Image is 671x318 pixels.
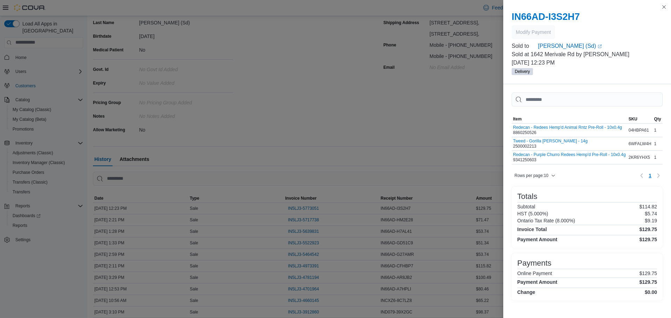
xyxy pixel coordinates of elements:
[513,139,587,149] div: 2500002213
[653,140,663,148] div: 1
[515,68,530,75] span: Delivery
[645,289,657,295] h4: $0.00
[512,11,663,22] h2: IN66AD-I3S2H7
[517,289,535,295] h4: Change
[512,42,536,50] div: Sold to
[517,211,548,216] h6: HST (5.000%)
[627,115,652,123] button: SKU
[513,139,587,143] button: Tweed - Gorilla [PERSON_NAME] - 14g
[639,271,657,276] p: $129.75
[512,50,663,59] p: Sold at 1642 Merivale Rd by [PERSON_NAME]
[514,173,548,178] span: Rows per page : 10
[517,192,537,201] h3: Totals
[646,170,654,181] ul: Pagination for table: MemoryTable from EuiInMemoryTable
[639,204,657,209] p: $114.82
[513,152,626,157] button: Redecan - Purple Churro Redees Hemp'd Pre-Roll - 10x0.4g
[517,279,557,285] h4: Payment Amount
[646,170,654,181] button: Page 1 of 1
[517,204,535,209] h6: Subtotal
[516,29,551,36] span: Modify Payment
[513,152,626,163] div: 9341250603
[639,279,657,285] h4: $129.75
[637,171,646,180] button: Previous page
[512,93,663,106] input: This is a search bar. As you type, the results lower in the page will automatically filter.
[654,171,663,180] button: Next page
[628,127,649,133] span: 04HBPA61
[637,170,663,181] nav: Pagination for table: MemoryTable from EuiInMemoryTable
[517,227,547,232] h4: Invoice Total
[538,42,663,50] a: [PERSON_NAME] (Sd)External link
[654,116,661,122] span: Qty
[512,115,627,123] button: Item
[639,227,657,232] h4: $129.75
[517,271,552,276] h6: Online Payment
[645,211,657,216] p: $5.74
[660,3,668,11] button: Close this dialog
[649,172,651,179] span: 1
[517,218,575,223] h6: Ontario Tax Rate (8.000%)
[513,116,522,122] span: Item
[517,259,551,267] h3: Payments
[628,116,637,122] span: SKU
[517,237,557,242] h4: Payment Amount
[628,141,651,147] span: 6WFALW4H
[645,218,657,223] p: $9.19
[512,25,555,39] button: Modify Payment
[653,126,663,134] div: 1
[653,115,663,123] button: Qty
[628,155,650,160] span: 2KR6YHX5
[512,171,558,180] button: Rows per page:10
[598,44,602,49] svg: External link
[512,59,663,67] p: [DATE] 12:23 PM
[639,237,657,242] h4: $129.75
[653,153,663,162] div: 1
[513,125,622,135] div: 8860250526
[512,68,533,75] span: Delivery
[513,125,622,130] button: Redecan - Redees Hemp'd Animal Rntz Pre-Roll - 10x0.4g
